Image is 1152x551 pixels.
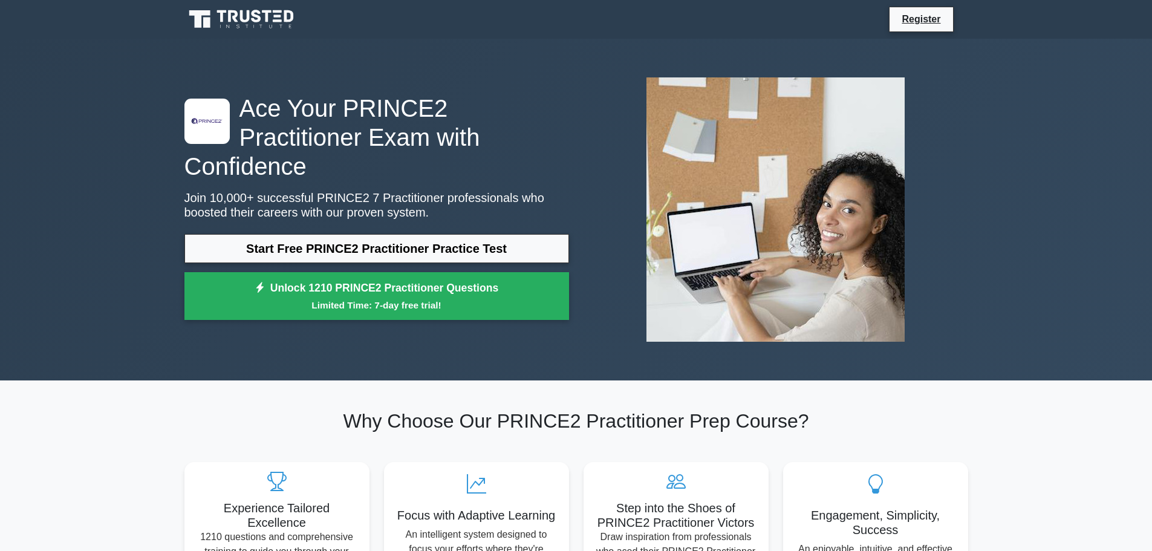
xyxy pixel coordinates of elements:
[184,409,968,432] h2: Why Choose Our PRINCE2 Practitioner Prep Course?
[184,272,569,321] a: Unlock 1210 PRINCE2 Practitioner QuestionsLimited Time: 7-day free trial!
[194,501,360,530] h5: Experience Tailored Excellence
[184,191,569,220] p: Join 10,000+ successful PRINCE2 7 Practitioner professionals who boosted their careers with our p...
[793,508,958,537] h5: Engagement, Simplicity, Success
[593,501,759,530] h5: Step into the Shoes of PRINCE2 Practitioner Victors
[184,234,569,263] a: Start Free PRINCE2 Practitioner Practice Test
[394,508,559,523] h5: Focus with Adaptive Learning
[200,298,554,312] small: Limited Time: 7-day free trial!
[184,94,569,181] h1: Ace Your PRINCE2 Practitioner Exam with Confidence
[894,11,948,27] a: Register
